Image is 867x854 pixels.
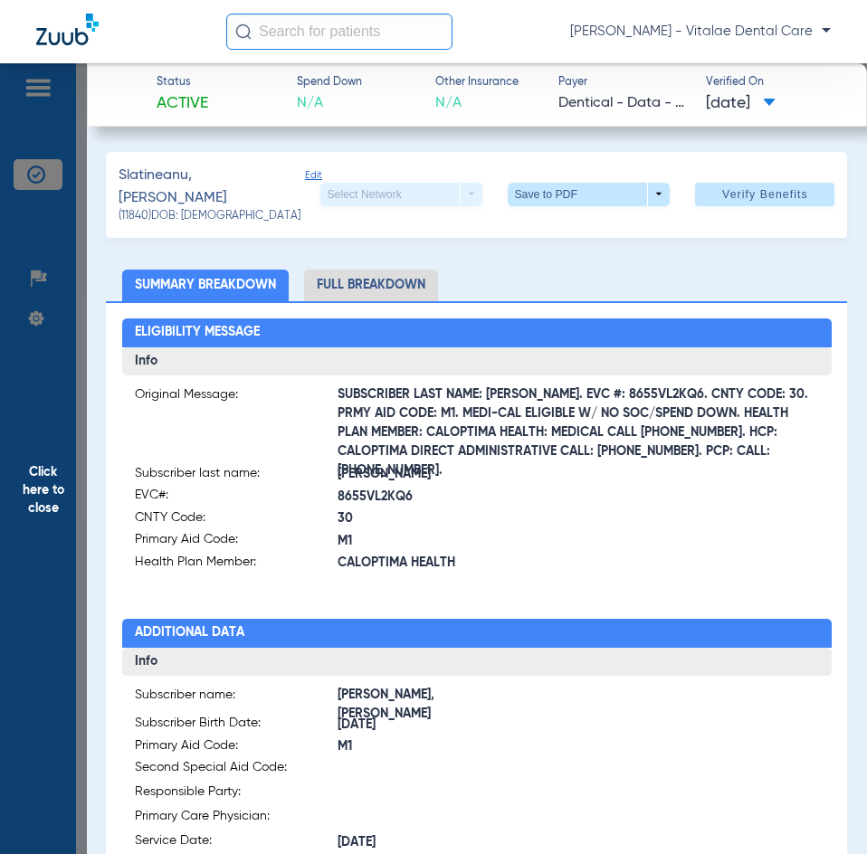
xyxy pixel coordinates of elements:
[135,783,338,807] span: Responsible Party:
[338,488,477,507] span: 8655VL2KQ6
[135,736,338,759] span: Primary Aid Code:
[226,14,453,50] input: Search for patients
[36,14,99,45] img: Zuub Logo
[135,807,338,831] span: Primary Care Physician:
[706,75,837,91] span: Verified On
[119,209,300,225] span: (11840) DOB: [DEMOGRAPHIC_DATA]
[776,767,867,854] iframe: Chat Widget
[558,75,690,91] span: Payer
[338,737,477,756] span: M1
[338,554,477,573] span: CALOPTIMA HEALTH
[695,183,834,206] button: Verify Benefits
[435,92,519,115] span: N/A
[122,619,832,648] h2: Additional Data
[305,169,321,209] span: Edit
[706,92,776,115] span: [DATE]
[304,270,438,301] li: Full Breakdown
[235,24,252,40] img: Search Icon
[570,23,831,41] span: [PERSON_NAME] - Vitalae Dental Care
[135,385,338,442] span: Original Message:
[135,686,338,715] span: Subscriber name:
[435,75,519,91] span: Other Insurance
[558,92,690,115] span: Dentical - Data - Bot
[122,648,832,677] h3: Info
[122,318,832,347] h2: Eligibility Message
[122,347,832,376] h3: Info
[157,75,208,91] span: Status
[135,530,338,553] span: Primary Aid Code:
[135,714,338,736] span: Subscriber Birth Date:
[508,183,670,206] button: Save to PDF
[338,423,819,442] span: SUBSCRIBER LAST NAME: [PERSON_NAME]. EVC #: 8655VL2KQ6. CNTY CODE: 30. PRMY AID CODE: M1. MEDI-CA...
[297,75,362,91] span: Spend Down
[338,716,477,735] span: [DATE]
[722,187,808,202] span: Verify Benefits
[157,92,208,115] span: Active
[135,464,338,487] span: Subscriber last name:
[135,758,338,783] span: Second Special Aid Code:
[338,509,477,528] span: 30
[338,532,477,551] span: M1
[297,92,362,115] span: N/A
[122,270,289,301] li: Summary Breakdown
[119,165,282,209] span: Slatineanu, [PERSON_NAME]
[135,486,338,508] span: EVC#:
[135,831,338,854] span: Service Date:
[135,508,338,531] span: CNTY Code:
[338,695,477,714] span: [PERSON_NAME], [PERSON_NAME]
[135,553,338,575] span: Health Plan Member:
[338,833,477,852] span: [DATE]
[338,465,477,484] span: [PERSON_NAME]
